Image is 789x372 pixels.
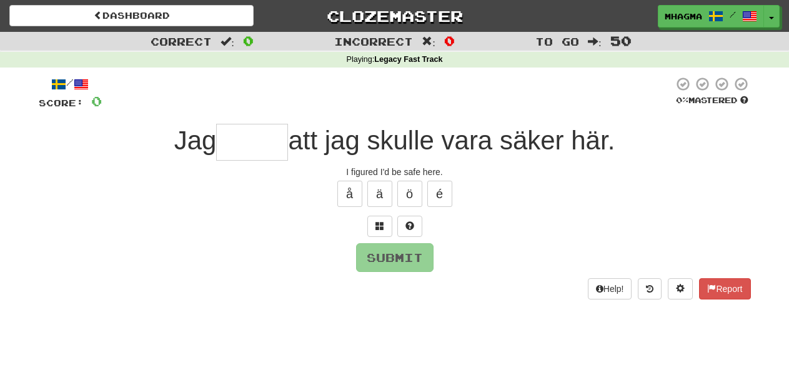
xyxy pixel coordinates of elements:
[427,181,452,207] button: é
[367,216,392,237] button: Switch sentence to multiple choice alt+p
[397,181,422,207] button: ö
[676,95,688,105] span: 0 %
[367,181,392,207] button: ä
[535,35,579,48] span: To go
[374,55,442,64] strong: Legacy Fast Track
[151,35,212,48] span: Correct
[334,35,413,48] span: Incorrect
[288,126,615,155] span: att jag skulle vara säker här.
[444,33,455,48] span: 0
[638,278,662,299] button: Round history (alt+y)
[658,5,764,28] a: mhagma /
[174,126,217,155] span: Jag
[39,166,751,178] div: I figured I'd be safe here.
[221,36,234,47] span: :
[610,33,632,48] span: 50
[337,181,362,207] button: å
[422,36,435,47] span: :
[588,36,602,47] span: :
[699,278,750,299] button: Report
[39,98,84,108] span: Score:
[91,93,102,109] span: 0
[272,5,517,27] a: Clozemaster
[397,216,422,237] button: Single letter hint - you only get 1 per sentence and score half the points! alt+h
[39,76,102,92] div: /
[356,243,434,272] button: Submit
[730,10,736,19] span: /
[9,5,254,26] a: Dashboard
[665,11,702,22] span: mhagma
[588,278,632,299] button: Help!
[243,33,254,48] span: 0
[673,95,751,106] div: Mastered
